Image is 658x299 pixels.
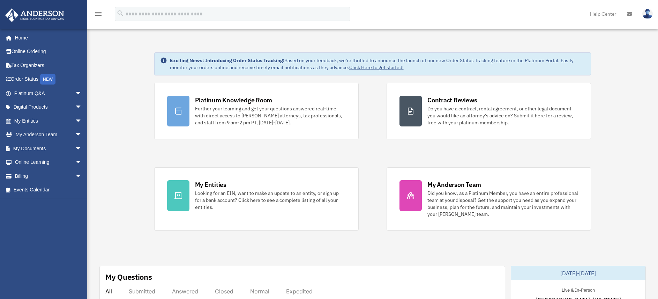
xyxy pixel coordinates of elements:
div: [DATE]-[DATE] [511,266,646,280]
div: Answered [172,288,198,295]
div: Contract Reviews [427,96,477,104]
span: arrow_drop_down [75,100,89,115]
a: My Documentsarrow_drop_down [5,141,92,155]
div: My Questions [105,272,152,282]
strong: Exciting News: Introducing Order Status Tracking! [170,57,284,64]
div: Closed [215,288,233,295]
a: Billingarrow_drop_down [5,169,92,183]
div: My Entities [195,180,226,189]
div: My Anderson Team [427,180,481,189]
span: arrow_drop_down [75,155,89,170]
span: arrow_drop_down [75,128,89,142]
div: Did you know, as a Platinum Member, you have an entire professional team at your disposal? Get th... [427,190,578,218]
a: My Anderson Team Did you know, as a Platinum Member, you have an entire professional team at your... [387,167,591,231]
div: Live & In-Person [556,286,600,293]
a: Digital Productsarrow_drop_down [5,100,92,114]
span: arrow_drop_down [75,141,89,156]
a: Order StatusNEW [5,72,92,87]
div: NEW [40,74,55,85]
a: My Anderson Teamarrow_drop_down [5,128,92,142]
a: Click Here to get started! [349,64,404,71]
a: Online Learningarrow_drop_down [5,155,92,169]
a: My Entities Looking for an EIN, want to make an update to an entity, or sign up for a bank accoun... [154,167,359,231]
i: menu [94,10,103,18]
div: Looking for an EIN, want to make an update to an entity, or sign up for a bank account? Click her... [195,190,346,211]
div: Platinum Knowledge Room [195,96,272,104]
a: Home [5,31,89,45]
a: Online Ordering [5,45,92,59]
a: My Entitiesarrow_drop_down [5,114,92,128]
i: search [117,9,124,17]
a: menu [94,12,103,18]
img: User Pic [642,9,653,19]
img: Anderson Advisors Platinum Portal [3,8,66,22]
a: Platinum Q&Aarrow_drop_down [5,86,92,100]
span: arrow_drop_down [75,114,89,128]
a: Contract Reviews Do you have a contract, rental agreement, or other legal document you would like... [387,83,591,139]
div: Do you have a contract, rental agreement, or other legal document you would like an attorney's ad... [427,105,578,126]
span: arrow_drop_down [75,169,89,183]
div: Normal [250,288,269,295]
div: Submitted [129,288,155,295]
div: Based on your feedback, we're thrilled to announce the launch of our new Order Status Tracking fe... [170,57,585,71]
span: arrow_drop_down [75,86,89,101]
div: Further your learning and get your questions answered real-time with direct access to [PERSON_NAM... [195,105,346,126]
div: All [105,288,112,295]
a: Platinum Knowledge Room Further your learning and get your questions answered real-time with dire... [154,83,359,139]
div: Expedited [286,288,313,295]
a: Tax Organizers [5,58,92,72]
a: Events Calendar [5,183,92,197]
